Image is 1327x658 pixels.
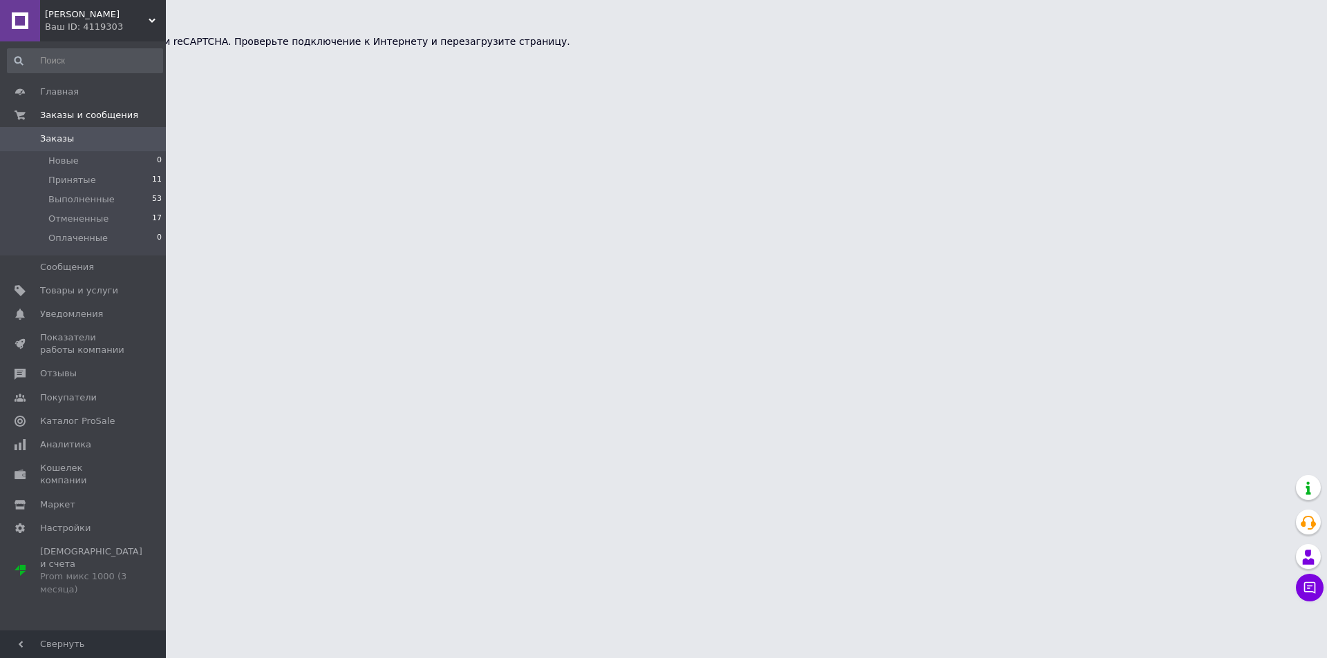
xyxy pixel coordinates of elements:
[48,174,96,186] span: Принятые
[157,155,162,167] span: 0
[157,232,162,244] span: 0
[40,109,138,122] span: Заказы и сообщения
[40,284,118,297] span: Товары и услуги
[40,391,97,404] span: Покупатели
[40,438,91,451] span: Аналитика
[1296,574,1324,601] button: Чат с покупателем
[48,232,108,244] span: Оплаченные
[45,21,166,33] div: Ваш ID: 4119303
[40,308,103,320] span: Уведомления
[152,174,162,186] span: 11
[45,8,149,21] span: Yuki
[40,86,79,98] span: Главная
[40,522,91,534] span: Настройки
[40,367,77,380] span: Отзывы
[40,545,142,596] span: [DEMOGRAPHIC_DATA] и счета
[48,193,115,206] span: Выполненные
[152,193,162,206] span: 53
[40,133,74,145] span: Заказы
[40,462,128,487] span: Кошелек компании
[40,499,75,511] span: Маркет
[40,261,94,273] span: Сообщения
[152,213,162,225] span: 17
[48,155,79,167] span: Новые
[40,331,128,356] span: Показатели работы компании
[40,570,142,595] div: Prom микс 1000 (3 месяца)
[48,213,109,225] span: Отмененные
[40,415,115,427] span: Каталог ProSale
[7,48,163,73] input: Поиск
